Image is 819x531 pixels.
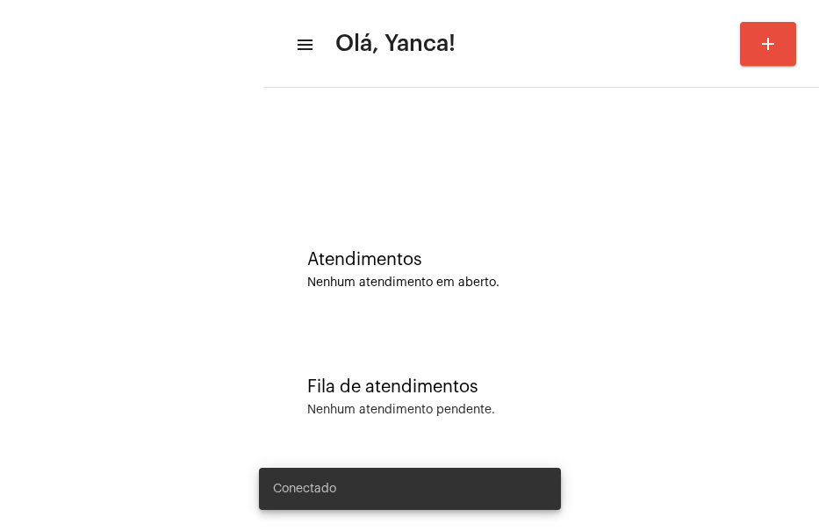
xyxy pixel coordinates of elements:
div: Nenhum atendimento em aberto. [307,276,775,290]
span: Olá, Yanca! [335,30,456,58]
mat-icon: sidenav icon [295,34,313,55]
div: Atendimentos [307,250,775,269]
div: Fila de atendimentos [307,377,775,397]
span: Conectado [273,480,336,498]
div: Nenhum atendimento pendente. [307,404,495,417]
mat-icon: add [758,33,779,54]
